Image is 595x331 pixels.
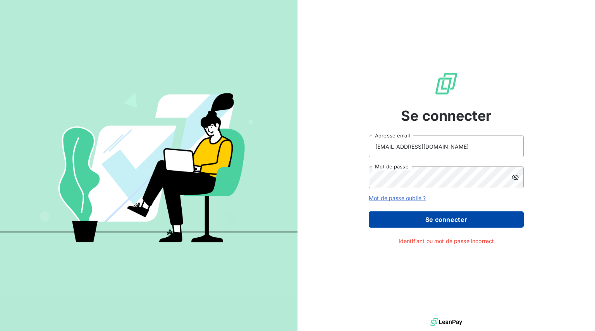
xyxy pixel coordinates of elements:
span: Identifiant ou mot de passe incorrect [399,237,494,245]
img: logo [430,316,462,328]
img: Logo LeanPay [434,71,459,96]
button: Se connecter [369,211,524,228]
input: placeholder [369,135,524,157]
a: Mot de passe oublié ? [369,195,426,201]
span: Se connecter [401,105,492,126]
